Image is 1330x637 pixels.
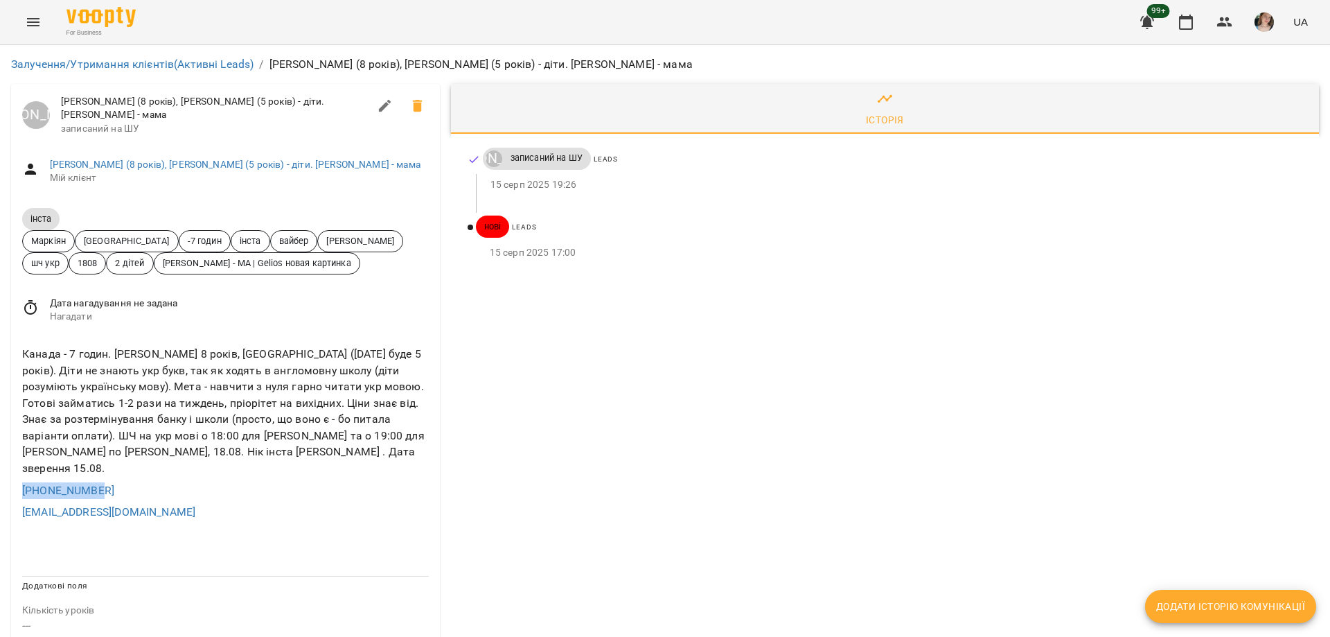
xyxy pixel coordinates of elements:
p: [PERSON_NAME] (8 років), [PERSON_NAME] (5 років) - діти. [PERSON_NAME] - мама [269,56,693,73]
nav: breadcrumb [11,56,1319,73]
button: UA [1288,9,1313,35]
a: [EMAIL_ADDRESS][DOMAIN_NAME] [22,505,195,518]
span: Мій клієнт [50,171,429,185]
span: [PERSON_NAME] - МА | Gelios новая картинка [154,256,360,270]
a: Залучення/Утримання клієнтів(Активні Leads) [11,58,254,71]
span: 99+ [1147,4,1170,18]
a: [PHONE_NUMBER] [22,484,114,497]
span: шч укр [23,256,68,270]
span: Нагадати [50,310,429,324]
span: 1808 [69,256,106,270]
img: Voopty Logo [66,7,136,27]
span: [PERSON_NAME] (8 років), [PERSON_NAME] (5 років) - діти. [PERSON_NAME] - мама [61,95,369,122]
a: [PERSON_NAME] [22,101,50,129]
a: [PERSON_NAME] [483,150,502,167]
div: Луцук Маркіян [22,101,50,129]
p: field-description [22,604,429,618]
span: [PERSON_NAME] [318,234,402,247]
span: Маркіян [23,234,74,247]
span: записаний на ШУ [61,122,369,136]
span: Дата нагадування не задана [50,297,429,311]
p: --- [22,618,429,634]
span: Leads [512,223,536,231]
span: нові [476,220,510,233]
span: Додаткові поля [22,581,87,591]
span: вайбер [271,234,317,247]
span: записаний на ШУ [502,152,591,164]
img: 6afb9eb6cc617cb6866001ac461bd93f.JPG [1254,12,1274,32]
span: UA [1293,15,1308,29]
span: For Business [66,28,136,37]
span: Додати історію комунікації [1156,598,1305,615]
div: Канада - 7 годин. [PERSON_NAME] 8 років, [GEOGRAPHIC_DATA] ([DATE] буде 5 років). Діти не знають ... [19,343,432,480]
span: інста [22,213,60,225]
span: 2 дітей [107,256,152,270]
button: Menu [17,6,50,39]
div: Історія [866,112,904,128]
span: -7 годин [179,234,230,247]
p: 15 серп 2025 17:00 [490,246,1297,260]
span: [GEOGRAPHIC_DATA] [76,234,178,247]
a: [PERSON_NAME] (8 років), [PERSON_NAME] (5 років) - діти. [PERSON_NAME] - мама [50,159,420,170]
span: інста [231,234,269,247]
button: Додати історію комунікації [1145,590,1316,623]
span: Leads [594,155,618,163]
p: 15 серп 2025 19:26 [490,178,1297,192]
div: [PERSON_NAME] [486,150,502,167]
li: / [259,56,263,73]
